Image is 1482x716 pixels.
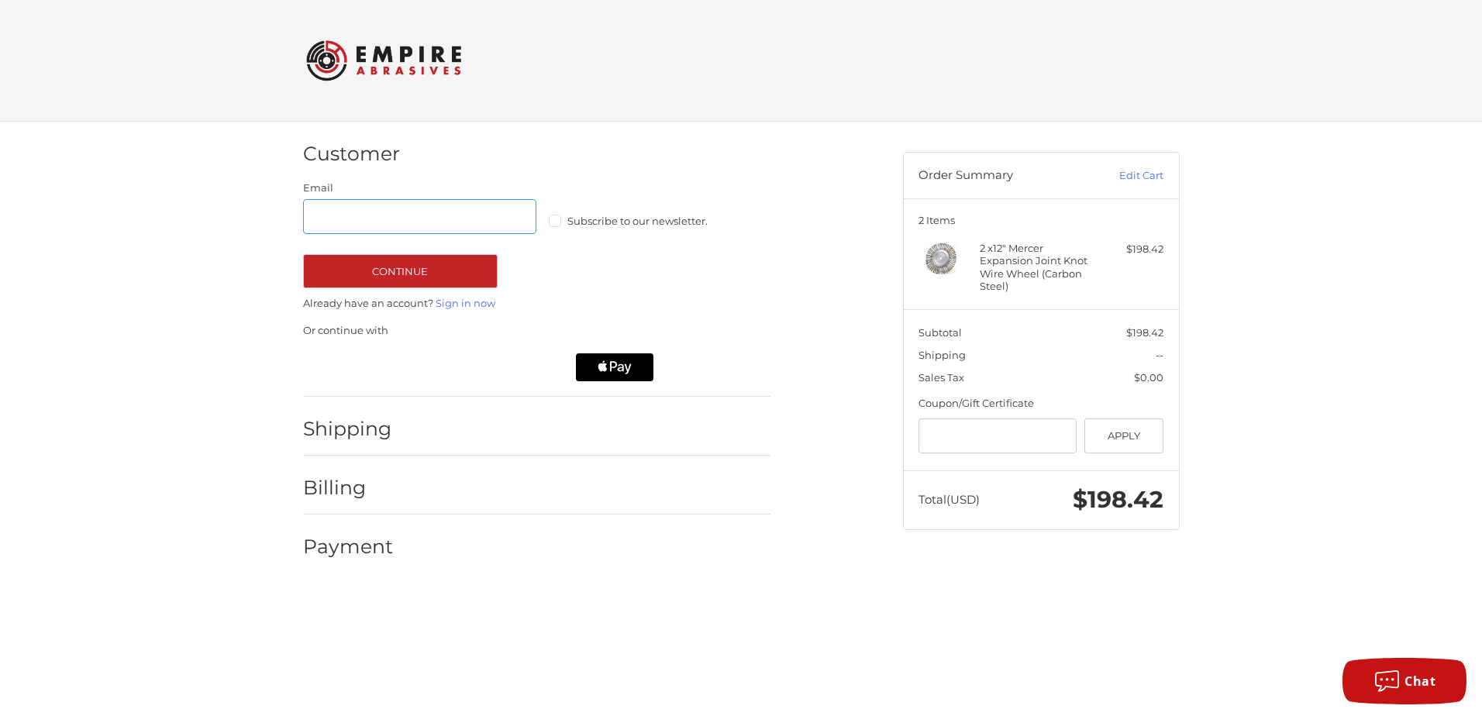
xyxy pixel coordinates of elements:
[303,296,770,312] p: Already have an account?
[303,142,400,166] h2: Customer
[918,492,980,507] span: Total (USD)
[436,297,495,309] a: Sign in now
[1084,418,1164,453] button: Apply
[1085,168,1163,184] a: Edit Cart
[918,214,1163,226] h3: 2 Items
[437,353,561,381] iframe: PayPal-paylater
[303,323,770,339] p: Or continue with
[1102,242,1163,257] div: $198.42
[1134,371,1163,384] span: $0.00
[303,476,394,500] h2: Billing
[306,30,461,91] img: Empire Abrasives
[918,418,1077,453] input: Gift Certificate or Coupon Code
[303,181,537,196] label: Email
[918,168,1085,184] h3: Order Summary
[918,371,964,384] span: Sales Tax
[303,254,498,288] button: Continue
[980,242,1098,292] h4: 2 x 12" Mercer Expansion Joint Knot Wire Wheel (Carbon Steel)
[1126,326,1163,339] span: $198.42
[1404,673,1435,690] span: Chat
[1342,658,1466,704] button: Chat
[918,326,962,339] span: Subtotal
[1156,349,1163,361] span: --
[298,353,422,381] iframe: PayPal-paypal
[303,535,394,559] h2: Payment
[1073,485,1163,514] span: $198.42
[918,396,1163,411] div: Coupon/Gift Certificate
[918,349,966,361] span: Shipping
[303,417,394,441] h2: Shipping
[567,215,708,227] span: Subscribe to our newsletter.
